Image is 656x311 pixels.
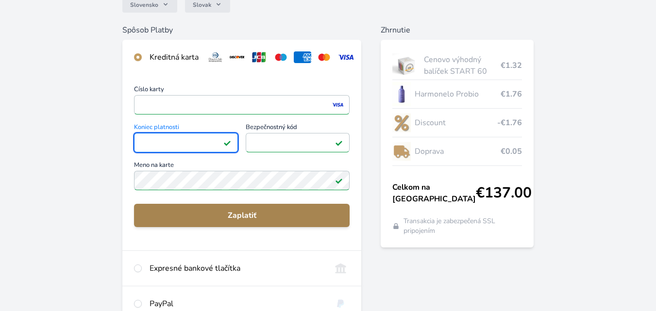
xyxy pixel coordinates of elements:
[122,24,361,36] h6: Spôsob Platby
[392,82,411,106] img: CLEAN_PROBIO_se_stinem_x-lo.jpg
[206,51,224,63] img: diners.svg
[392,53,420,78] img: start.jpg
[272,51,290,63] img: maestro.svg
[315,51,333,63] img: mc.svg
[193,1,211,9] span: Slovak
[381,24,534,36] h6: Zhrnutie
[332,262,350,274] img: onlineBanking_SK.svg
[134,171,350,190] input: Meno na kartePole je platné
[497,117,522,129] span: -€1.76
[250,51,268,63] img: jcb.svg
[332,298,350,310] img: paypal.svg
[134,162,350,171] span: Meno na karte
[138,136,234,149] iframe: Iframe pre deň vypršania platnosti
[392,181,476,205] span: Celkom na [GEOGRAPHIC_DATA]
[246,124,350,133] span: Bezpečnostný kód
[415,88,501,100] span: Harmonelo Probio
[415,117,497,129] span: Discount
[134,204,350,227] button: Zaplatiť
[501,60,522,71] span: €1.32
[134,124,238,133] span: Koniec platnosti
[150,51,199,63] div: Kreditná karta
[392,139,411,164] img: delivery-lo.png
[337,51,355,63] img: visa.svg
[392,111,411,135] img: discount-lo.png
[250,136,345,149] iframe: Iframe pre bezpečnostný kód
[220,138,233,147] img: Koniec platnosti
[134,86,350,95] span: Číslo karty
[150,262,324,274] div: Expresné bankové tlačítka
[424,54,501,77] span: Cenovo výhodný balíček START 60
[223,139,231,147] img: Pole je platné
[228,51,246,63] img: discover.svg
[142,210,342,221] span: Zaplatiť
[415,146,501,157] span: Doprava
[294,51,312,63] img: amex.svg
[335,139,343,147] img: Pole je platné
[476,184,532,202] span: €137.00
[130,1,158,9] span: Slovensko
[138,98,345,112] iframe: Iframe pre číslo karty
[331,100,344,109] img: visa
[501,146,522,157] span: €0.05
[404,216,522,236] span: Transakcia je zabezpečená SSL pripojením
[501,88,522,100] span: €1.76
[335,177,343,184] img: Pole je platné
[150,298,324,310] div: PayPal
